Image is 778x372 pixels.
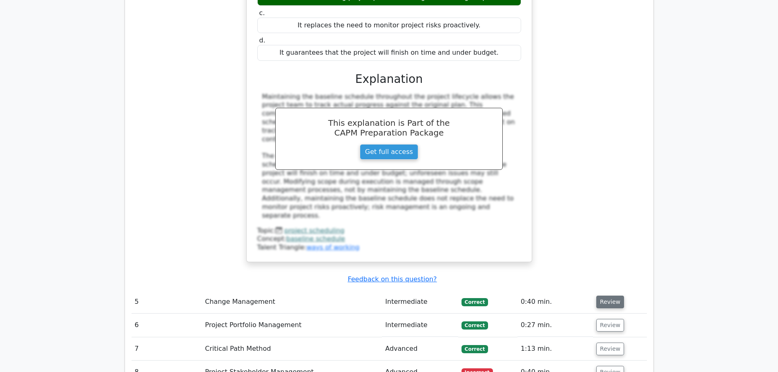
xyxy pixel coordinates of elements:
[284,227,344,234] a: project scheduling
[461,345,488,353] span: Correct
[132,314,202,337] td: 6
[262,93,516,220] div: Maintaining the baseline schedule throughout the project lifecycle allows the project team to tra...
[257,18,521,33] div: It replaces the need to monitor project risks proactively.
[517,314,593,337] td: 0:27 min.
[202,290,382,314] td: Change Management
[257,227,521,252] div: Talent Triangle:
[202,314,382,337] td: Project Portfolio Management
[461,321,488,330] span: Correct
[257,227,521,235] div: Topic:
[286,235,345,243] a: baseline schedule
[382,337,458,361] td: Advanced
[596,343,624,355] button: Review
[259,36,265,44] span: d.
[517,337,593,361] td: 1:13 min.
[257,45,521,61] div: It guarantees that the project will finish on time and under budget.
[257,235,521,243] div: Concept:
[461,298,488,306] span: Correct
[596,296,624,308] button: Review
[382,290,458,314] td: Intermediate
[517,290,593,314] td: 0:40 min.
[382,314,458,337] td: Intermediate
[596,319,624,332] button: Review
[132,290,202,314] td: 5
[202,337,382,361] td: Critical Path Method
[348,275,437,283] a: Feedback on this question?
[306,243,359,251] a: ways of working
[132,337,202,361] td: 7
[360,144,418,160] a: Get full access
[262,72,516,86] h3: Explanation
[259,9,265,17] span: c.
